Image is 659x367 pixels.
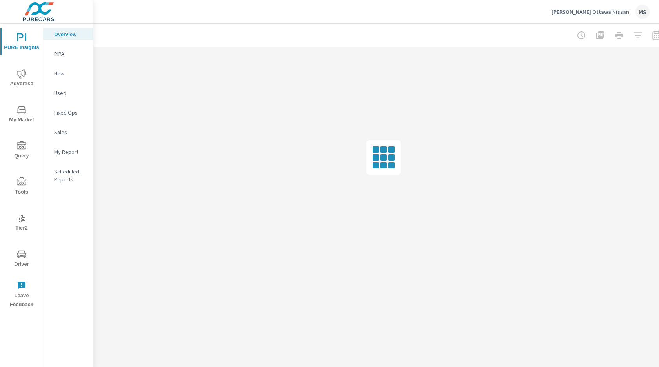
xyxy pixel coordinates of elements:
[43,28,93,40] div: Overview
[54,30,87,38] p: Overview
[43,48,93,60] div: PIPA
[635,5,650,19] div: MS
[3,250,40,269] span: Driver
[552,8,629,15] p: [PERSON_NAME] Ottawa Nissan
[0,24,43,312] div: nav menu
[54,168,87,183] p: Scheduled Reports
[3,177,40,197] span: Tools
[3,141,40,161] span: Query
[3,33,40,52] span: PURE Insights
[3,281,40,309] span: Leave Feedback
[54,89,87,97] p: Used
[43,87,93,99] div: Used
[54,148,87,156] p: My Report
[54,50,87,58] p: PIPA
[3,105,40,124] span: My Market
[43,68,93,79] div: New
[43,107,93,119] div: Fixed Ops
[54,69,87,77] p: New
[3,214,40,233] span: Tier2
[43,166,93,185] div: Scheduled Reports
[54,109,87,117] p: Fixed Ops
[43,126,93,138] div: Sales
[3,69,40,88] span: Advertise
[54,128,87,136] p: Sales
[43,146,93,158] div: My Report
